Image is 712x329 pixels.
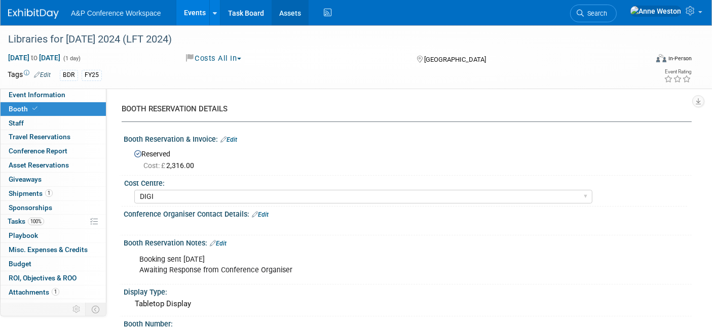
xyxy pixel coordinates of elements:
[124,207,692,220] div: Conference Organiser Contact Details:
[9,274,77,282] span: ROI, Objectives & ROO
[1,130,106,144] a: Travel Reservations
[52,288,59,296] span: 1
[1,102,106,116] a: Booth
[1,116,106,130] a: Staff
[124,132,692,145] div: Booth Reservation & Invoice:
[143,161,198,170] span: 2,316.00
[9,203,52,212] span: Sponsorships
[82,70,102,80] div: FY25
[1,299,106,313] a: more
[8,217,44,225] span: Tasks
[9,288,59,296] span: Attachments
[1,257,106,271] a: Budget
[1,285,106,299] a: Attachments1
[124,176,687,188] div: Cost Centre:
[590,53,692,68] div: Event Format
[570,5,617,22] a: Search
[1,215,106,228] a: Tasks100%
[9,245,88,254] span: Misc. Expenses & Credits
[656,54,666,62] img: Format-Inperson.png
[1,201,106,215] a: Sponsorships
[630,6,682,17] img: Anne Weston
[1,229,106,242] a: Playbook
[9,119,24,127] span: Staff
[9,133,70,141] span: Travel Reservations
[1,144,106,158] a: Conference Report
[143,161,166,170] span: Cost: £
[1,271,106,285] a: ROI, Objectives & ROO
[86,303,106,316] td: Toggle Event Tabs
[71,9,161,17] span: A&P Conference Workspace
[9,147,67,155] span: Conference Report
[8,9,59,19] img: ExhibitDay
[62,55,81,62] span: (1 day)
[1,187,106,200] a: Shipments1
[8,53,61,62] span: [DATE] [DATE]
[8,69,51,81] td: Tags
[1,88,106,102] a: Event Information
[9,105,40,113] span: Booth
[68,303,86,316] td: Personalize Event Tab Strip
[32,106,38,111] i: Booth reservation complete
[9,260,31,268] span: Budget
[1,158,106,172] a: Asset Reservations
[584,10,607,17] span: Search
[28,218,44,225] span: 100%
[252,211,269,218] a: Edit
[131,146,684,171] div: Reserved
[124,235,692,249] div: Booth Reservation Notes:
[122,104,684,114] div: BOOTH RESERVATION DETAILS
[9,189,53,197] span: Shipments
[124,284,692,297] div: Display Type:
[60,70,78,80] div: BDR
[9,231,38,239] span: Playbook
[9,175,42,183] span: Giveaways
[132,250,582,280] div: Booking sent [DATE] Awaiting Response from Conference Organiser
[5,30,633,49] div: Libraries for [DATE] 2024 (LFT 2024)
[664,69,691,74] div: Event Rating
[1,243,106,257] a: Misc. Expenses & Credits
[7,302,23,310] span: more
[45,189,53,197] span: 1
[34,71,51,78] a: Edit
[29,54,39,62] span: to
[424,56,486,63] span: [GEOGRAPHIC_DATA]
[1,173,106,186] a: Giveaways
[182,53,245,64] button: Costs All In
[124,316,692,329] div: Booth Number:
[210,240,227,247] a: Edit
[9,91,65,99] span: Event Information
[668,55,692,62] div: In-Person
[220,136,237,143] a: Edit
[9,161,69,169] span: Asset Reservations
[131,296,684,312] div: Tabletop Display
